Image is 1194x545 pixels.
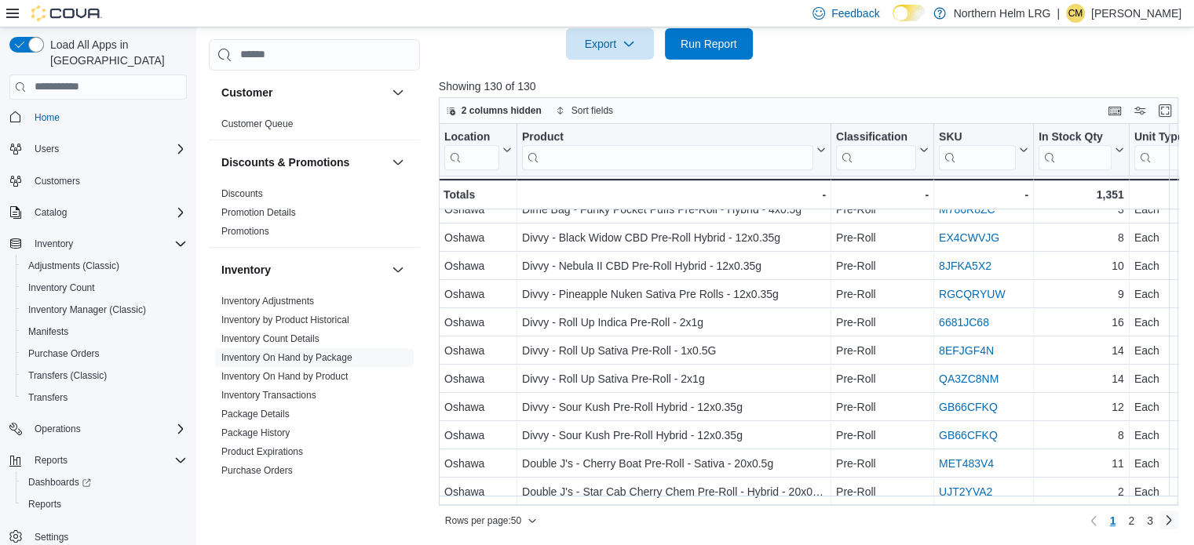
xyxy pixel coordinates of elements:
[836,398,929,416] div: Pre-Roll
[444,256,512,275] div: Oshawa
[3,418,193,440] button: Operations
[1084,511,1103,530] button: Previous page
[22,322,187,341] span: Manifests
[575,28,644,60] span: Export
[22,473,187,492] span: Dashboards
[35,143,59,155] span: Users
[3,106,193,129] button: Home
[444,228,512,247] div: Oshawa
[221,262,271,278] h3: Inventory
[22,366,113,385] a: Transfers (Classic)
[22,300,187,319] span: Inventory Manager (Classic)
[35,423,81,435] span: Operations
[221,118,293,129] a: Customer Queue
[16,387,193,409] button: Transfers
[28,234,79,253] button: Inventory
[35,531,68,543] span: Settings
[22,495,68,514] a: Reports
[1066,4,1085,23] div: Courtney Metson
[1147,513,1153,529] span: 3
[1039,129,1112,144] div: In Stock Qty
[16,471,193,493] a: Dashboards
[28,203,73,222] button: Catalog
[28,260,119,272] span: Adjustments (Classic)
[1130,101,1149,120] button: Display options
[444,129,512,169] button: Location
[221,389,316,401] span: Inventory Transactions
[22,344,106,363] a: Purchase Orders
[939,260,991,272] a: 8JFKA5X2
[22,278,101,297] a: Inventory Count
[836,129,916,144] div: Classification
[1134,129,1192,144] div: Unit Type
[1039,185,1124,204] div: 1,351
[28,303,146,316] span: Inventory Manager (Classic)
[209,184,420,247] div: Discounts & Promotions
[1122,508,1141,533] a: Page 2 of 3
[522,185,826,204] div: -
[1141,508,1159,533] a: Page 3 of 3
[1039,482,1124,501] div: 2
[939,129,1016,169] div: SKU URL
[444,369,512,388] div: Oshawa
[3,233,193,255] button: Inventory
[939,485,992,498] a: UJT2YVA2
[444,426,512,445] div: Oshawa
[836,228,929,247] div: Pre-Roll
[836,285,929,303] div: Pre-Roll
[209,292,420,524] div: Inventory
[16,365,193,387] button: Transfers (Classic)
[836,256,929,275] div: Pre-Roll
[1057,4,1060,23] p: |
[221,370,348,383] span: Inventory On Hand by Product
[28,140,187,158] span: Users
[221,352,352,363] a: Inventory On Hand by Package
[35,206,67,219] span: Catalog
[221,314,349,325] a: Inventory by Product Historical
[522,426,826,445] div: Divvy - Sour Kush Pre-Roll Hybrid - 12x0.35g
[445,514,521,527] span: Rows per page : 50
[28,347,100,360] span: Purchase Orders
[389,153,407,172] button: Discounts & Promotions
[221,295,314,307] span: Inventory Adjustments
[836,369,929,388] div: Pre-Roll
[1109,513,1115,529] span: 1
[22,278,187,297] span: Inventory Count
[35,454,68,467] span: Reports
[444,482,512,501] div: Oshawa
[221,296,314,307] a: Inventory Adjustments
[522,200,826,219] div: Dime Bag - Funky Pocket Puffs Pre-Roll - Hybrid - 4x0.5g
[22,388,187,407] span: Transfers
[221,446,303,457] a: Product Expirations
[221,390,316,401] a: Inventory Transactions
[16,493,193,515] button: Reports
[939,344,994,357] a: 8EFJGF4N
[566,28,654,60] button: Export
[3,138,193,160] button: Users
[221,206,296,219] span: Promotion Details
[28,172,86,191] a: Customers
[522,129,813,144] div: Product
[444,313,512,332] div: Oshawa
[221,427,290,439] span: Package History
[1103,508,1122,533] button: Page 1 of 3
[221,262,385,278] button: Inventory
[22,322,75,341] a: Manifests
[16,277,193,299] button: Inventory Count
[389,260,407,279] button: Inventory
[28,476,91,489] span: Dashboards
[522,341,826,360] div: Divvy - Roll Up Sativa Pre-Roll - 1x0.5G
[35,175,80,187] span: Customers
[1156,101,1174,120] button: Enter fullscreen
[28,391,68,404] span: Transfers
[522,285,826,303] div: Divvy - Pineapple Nuken Sativa Pre Rolls - 12x0.35g
[35,111,60,124] span: Home
[1039,228,1124,247] div: 8
[893,21,893,22] span: Dark Mode
[28,498,61,510] span: Reports
[35,238,73,250] span: Inventory
[836,426,929,445] div: Pre-Roll
[444,341,512,360] div: Oshawa
[1039,341,1124,360] div: 14
[1039,256,1124,275] div: 10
